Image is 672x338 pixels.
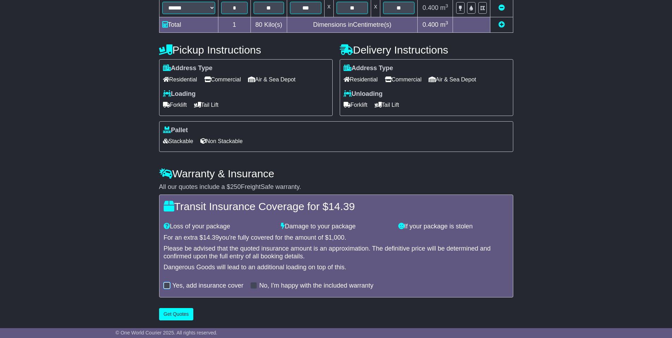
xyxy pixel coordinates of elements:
label: Yes, add insurance cover [172,282,243,290]
span: Stackable [163,136,193,147]
td: Dimensions in Centimetre(s) [287,17,418,33]
span: Air & Sea Depot [248,74,296,85]
span: © One World Courier 2025. All rights reserved. [116,330,218,336]
span: 14.39 [328,201,355,212]
span: m [440,4,448,11]
div: Loss of your package [160,223,278,231]
span: Non Stackable [200,136,243,147]
span: 1,000 [328,234,344,241]
span: 0.400 [423,4,438,11]
h4: Warranty & Insurance [159,168,513,179]
label: Unloading [344,90,383,98]
div: If your package is stolen [395,223,512,231]
h4: Delivery Instructions [340,44,513,56]
span: Tail Lift [375,99,399,110]
label: Address Type [344,64,393,72]
td: 1 [218,17,251,33]
div: For an extra $ you're fully covered for the amount of $ . [164,234,509,242]
span: Commercial [204,74,241,85]
div: All our quotes include a $ FreightSafe warranty. [159,183,513,191]
button: Get Quotes [159,308,194,320]
sup: 3 [446,20,448,25]
span: Tail Lift [194,99,219,110]
span: Residential [344,74,378,85]
span: 250 [230,183,241,190]
h4: Pickup Instructions [159,44,333,56]
span: Residential [163,74,197,85]
td: Kilo(s) [251,17,287,33]
span: 14.39 [203,234,219,241]
span: Forklift [344,99,368,110]
a: Add new item [498,21,505,28]
label: No, I'm happy with the included warranty [259,282,374,290]
span: 80 [255,21,262,28]
label: Loading [163,90,196,98]
span: Forklift [163,99,187,110]
div: Dangerous Goods will lead to an additional loading on top of this. [164,264,509,271]
span: m [440,21,448,28]
h4: Transit Insurance Coverage for $ [164,201,509,212]
span: 0.400 [423,21,438,28]
span: Air & Sea Depot [429,74,476,85]
label: Address Type [163,64,213,72]
span: Commercial [385,74,422,85]
td: Total [159,17,218,33]
a: Remove this item [498,4,505,11]
label: Pallet [163,127,188,134]
div: Damage to your package [277,223,395,231]
div: Please be advised that the quoted insurance amount is an approximation. The definitive price will... [164,245,509,260]
sup: 3 [446,3,448,8]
